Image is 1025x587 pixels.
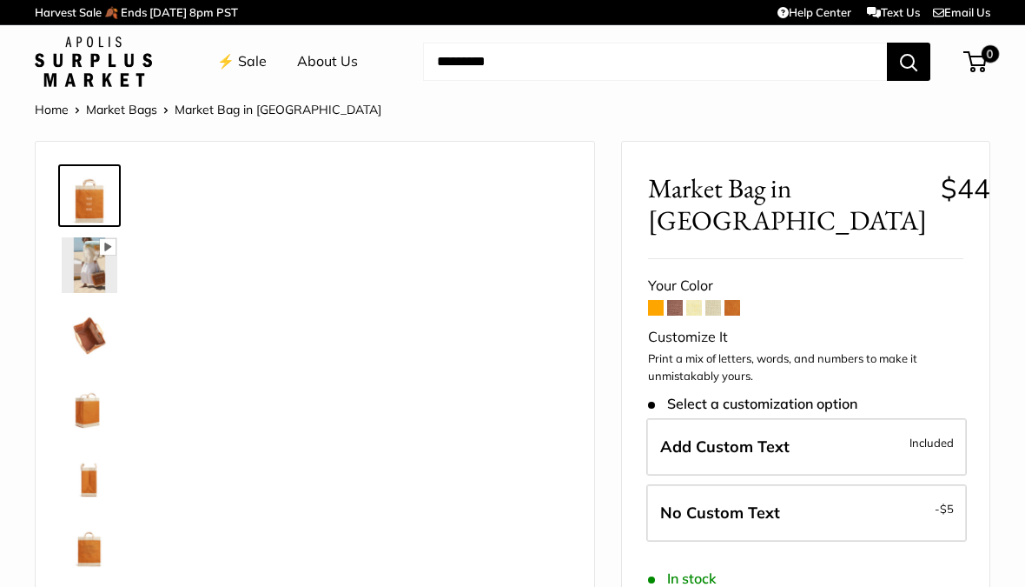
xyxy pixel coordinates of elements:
[423,43,887,81] input: Search...
[58,443,121,505] a: Market Bag in Cognac
[35,98,381,121] nav: Breadcrumb
[62,307,117,363] img: Market Bag in Cognac
[62,446,117,502] img: Market Bag in Cognac
[648,396,857,412] span: Select a customization option
[887,43,930,81] button: Search
[648,570,717,587] span: In stock
[777,5,851,19] a: Help Center
[58,512,121,575] a: description_Seal of authenticity printed on the backside of every bag.
[660,503,780,523] span: No Custom Text
[648,172,927,237] span: Market Bag in [GEOGRAPHIC_DATA]
[646,484,967,542] label: Leave Blank
[867,5,920,19] a: Text Us
[62,237,117,293] img: Market Bag in Cognac
[909,432,954,453] span: Included
[217,49,267,75] a: ⚡️ Sale
[58,164,121,227] a: Market Bag in Cognac
[86,102,157,117] a: Market Bags
[62,516,117,571] img: description_Seal of authenticity printed on the backside of every bag.
[965,51,987,72] a: 0
[35,102,69,117] a: Home
[933,5,990,19] a: Email Us
[62,377,117,432] img: Market Bag in Cognac
[941,171,990,205] span: $44
[297,49,358,75] a: About Us
[648,324,963,350] div: Customize It
[940,502,954,516] span: $5
[58,304,121,366] a: Market Bag in Cognac
[646,418,967,476] label: Add Custom Text
[175,102,381,117] span: Market Bag in [GEOGRAPHIC_DATA]
[35,37,152,87] img: Apolis: Surplus Market
[648,273,963,299] div: Your Color
[982,45,999,63] span: 0
[935,498,954,519] span: -
[648,350,963,384] p: Print a mix of letters, words, and numbers to make it unmistakably yours.
[58,373,121,436] a: Market Bag in Cognac
[62,168,117,223] img: Market Bag in Cognac
[58,234,121,297] a: Market Bag in Cognac
[660,437,790,457] span: Add Custom Text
